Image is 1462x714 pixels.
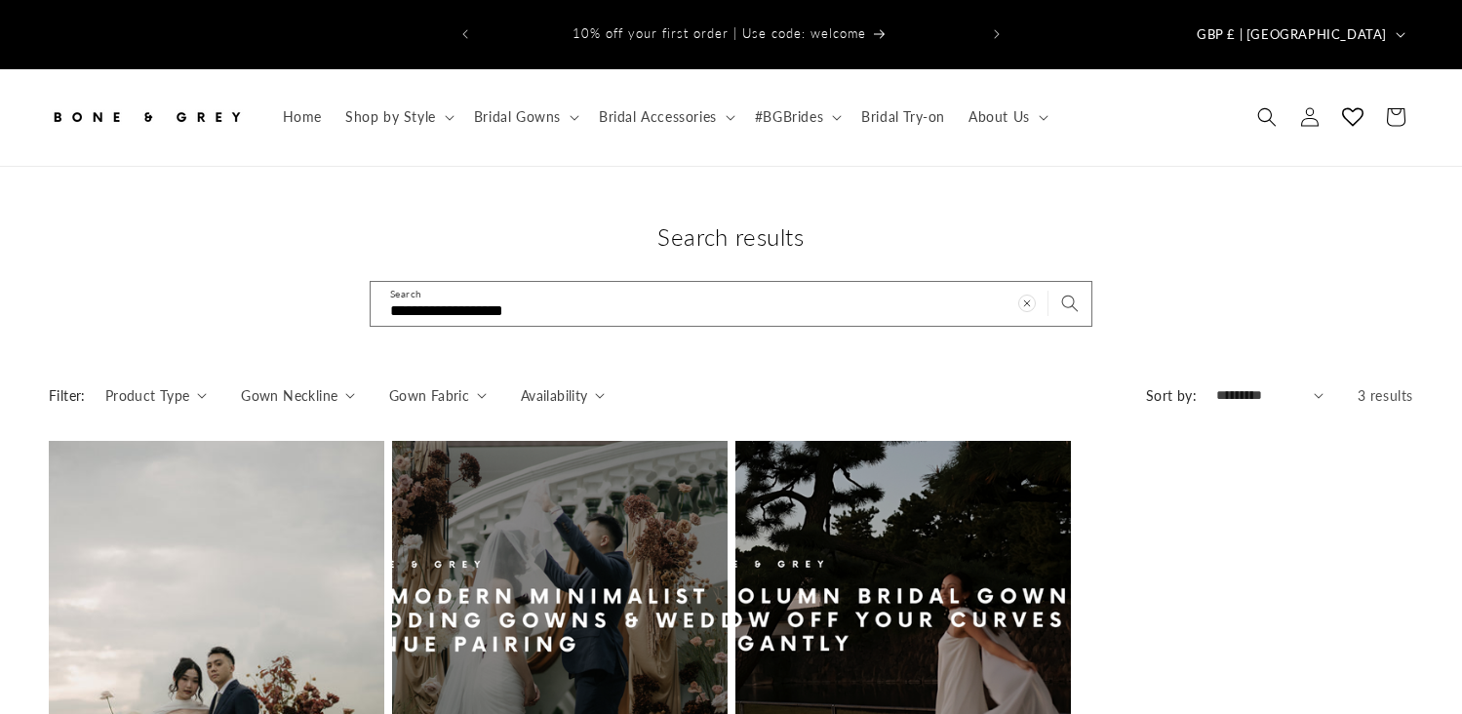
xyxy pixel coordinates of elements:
h1: Search results [49,221,1413,252]
span: Gown Neckline [241,385,337,406]
summary: Shop by Style [334,97,462,138]
span: Availability [521,385,588,406]
span: Bridal Try-on [861,108,945,126]
summary: Search [1245,96,1288,139]
h2: Filter: [49,385,86,406]
summary: Gown Neckline (0 selected) [241,385,355,406]
button: Search [1048,282,1091,325]
span: Bridal Accessories [599,108,717,126]
span: GBP £ | [GEOGRAPHIC_DATA] [1197,25,1387,45]
button: GBP £ | [GEOGRAPHIC_DATA] [1185,16,1413,53]
span: Gown Fabric [389,385,469,406]
summary: About Us [957,97,1056,138]
span: 10% off your first order | Use code: welcome [573,25,866,41]
summary: Availability (0 selected) [521,385,605,406]
span: 3 results [1358,387,1413,404]
label: Sort by: [1146,387,1197,404]
span: Shop by Style [345,108,436,126]
button: Clear search term [1006,282,1048,325]
button: Previous announcement [444,16,487,53]
summary: #BGBrides [743,97,850,138]
a: Bridal Try-on [850,97,957,138]
summary: Gown Fabric (0 selected) [389,385,487,406]
span: Product Type [105,385,190,406]
a: Bone and Grey Bridal [42,89,252,146]
summary: Product Type (0 selected) [105,385,207,406]
a: Home [271,97,334,138]
summary: Bridal Gowns [462,97,587,138]
button: Next announcement [975,16,1018,53]
span: Home [283,108,322,126]
span: About Us [968,108,1030,126]
img: Bone and Grey Bridal [49,96,244,139]
span: Bridal Gowns [474,108,561,126]
summary: Bridal Accessories [587,97,743,138]
span: #BGBrides [755,108,823,126]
